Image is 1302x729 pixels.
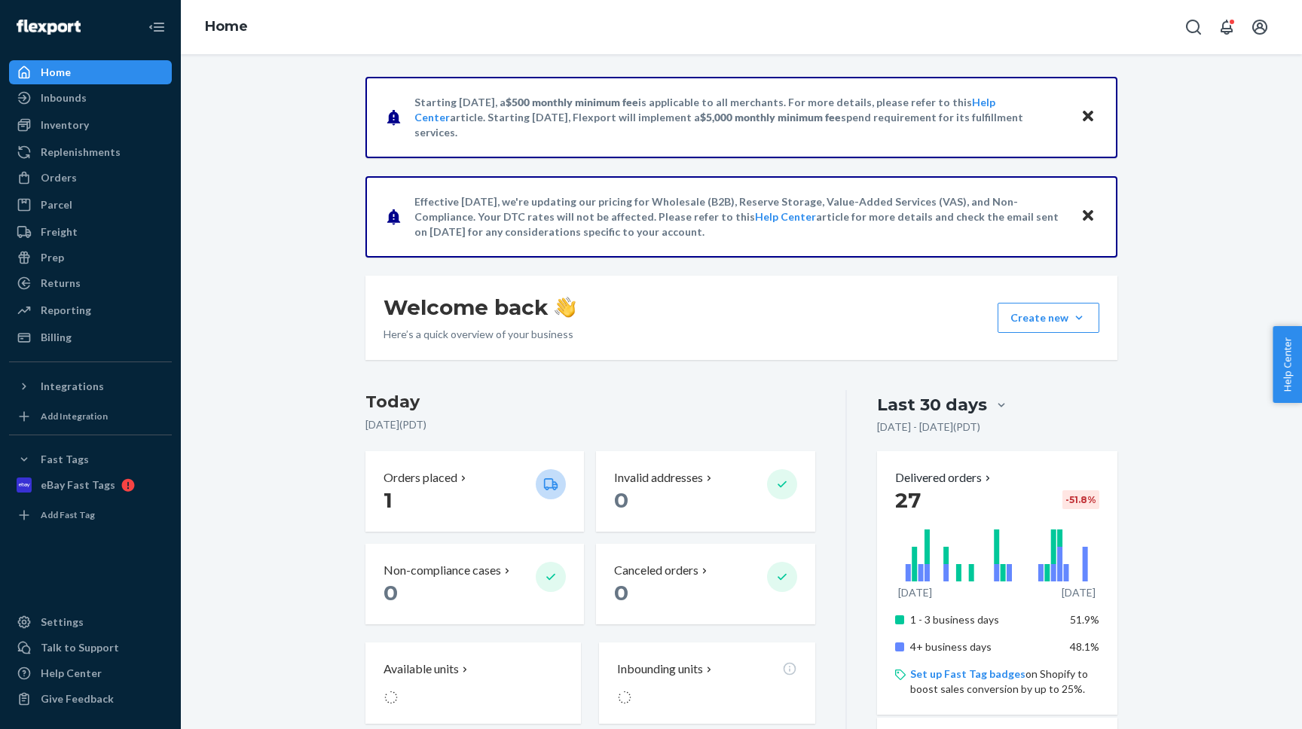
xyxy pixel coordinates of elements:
[41,452,89,467] div: Fast Tags
[41,615,84,630] div: Settings
[1062,490,1099,509] div: -51.8 %
[205,18,248,35] a: Home
[910,666,1099,697] p: on Shopify to boost sales conversion by up to 25%.
[365,544,584,624] button: Non-compliance cases 0
[41,170,77,185] div: Orders
[384,580,398,605] span: 0
[1070,613,1099,626] span: 51.9%
[1078,206,1098,227] button: Close
[9,325,172,349] a: Billing
[41,224,78,239] div: Freight
[41,90,87,105] div: Inbounds
[365,390,815,414] h3: Today
[614,469,703,487] p: Invalid addresses
[898,585,932,600] p: [DATE]
[596,451,815,532] button: Invalid addresses 0
[41,117,89,133] div: Inventory
[9,404,172,429] a: Add Integration
[41,410,108,422] div: Add Integration
[9,113,172,137] a: Inventory
[9,60,172,84] a: Home
[41,477,115,493] div: eBay Fast Tags
[9,246,172,270] a: Prep
[998,303,1099,333] button: Create new
[910,639,1059,654] p: 4+ business days
[41,691,114,706] div: Give Feedback
[41,276,81,291] div: Returns
[910,667,1025,680] a: Set up Fast Tag badges
[41,197,72,212] div: Parcel
[1078,106,1098,128] button: Close
[41,666,102,681] div: Help Center
[193,5,260,49] ol: breadcrumbs
[384,294,576,321] h1: Welcome back
[414,194,1066,239] p: Effective [DATE], we're updating our pricing for Wholesale (B2B), Reserve Storage, Value-Added Se...
[9,610,172,634] a: Settings
[41,250,64,265] div: Prep
[365,417,815,432] p: [DATE] ( PDT )
[9,220,172,244] a: Freight
[910,612,1059,627] p: 1 - 3 business days
[142,12,172,42] button: Close Navigation
[384,562,501,579] p: Non-compliance cases
[9,503,172,527] a: Add Fast Tag
[9,374,172,398] button: Integrations
[614,562,698,579] p: Canceled orders
[1245,12,1275,42] button: Open account menu
[41,65,71,80] div: Home
[365,451,584,532] button: Orders placed 1
[384,660,459,678] p: Available units
[555,297,576,318] img: hand-wave emoji
[9,298,172,322] a: Reporting
[895,469,994,487] button: Delivered orders
[41,508,95,521] div: Add Fast Tag
[41,330,72,345] div: Billing
[1070,640,1099,653] span: 48.1%
[599,642,815,724] button: Inbounding units
[9,661,172,685] a: Help Center
[9,271,172,295] a: Returns
[384,327,576,342] p: Here’s a quick overview of your business
[617,660,703,678] p: Inbounding units
[41,145,121,160] div: Replenishments
[1062,585,1096,600] p: [DATE]
[877,419,980,435] p: [DATE] - [DATE] ( PDT )
[614,580,628,605] span: 0
[506,96,638,108] span: $500 monthly minimum fee
[384,469,457,487] p: Orders placed
[700,111,841,124] span: $5,000 monthly minimum fee
[365,642,581,724] button: Available units
[1178,12,1209,42] button: Open Search Box
[9,473,172,497] a: eBay Fast Tags
[877,393,987,416] div: Last 30 days
[614,487,628,513] span: 0
[9,193,172,217] a: Parcel
[414,95,1066,140] p: Starting [DATE], a is applicable to all merchants. For more details, please refer to this article...
[1273,326,1302,403] button: Help Center
[895,487,921,513] span: 27
[384,487,393,513] span: 1
[9,86,172,110] a: Inbounds
[9,636,172,660] a: Talk to Support
[9,140,172,164] a: Replenishments
[41,379,104,394] div: Integrations
[1212,12,1242,42] button: Open notifications
[596,544,815,624] button: Canceled orders 0
[755,210,816,223] a: Help Center
[9,687,172,711] button: Give Feedback
[41,640,119,655] div: Talk to Support
[9,166,172,190] a: Orders
[9,447,172,471] button: Fast Tags
[41,303,91,318] div: Reporting
[17,20,81,35] img: Flexport logo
